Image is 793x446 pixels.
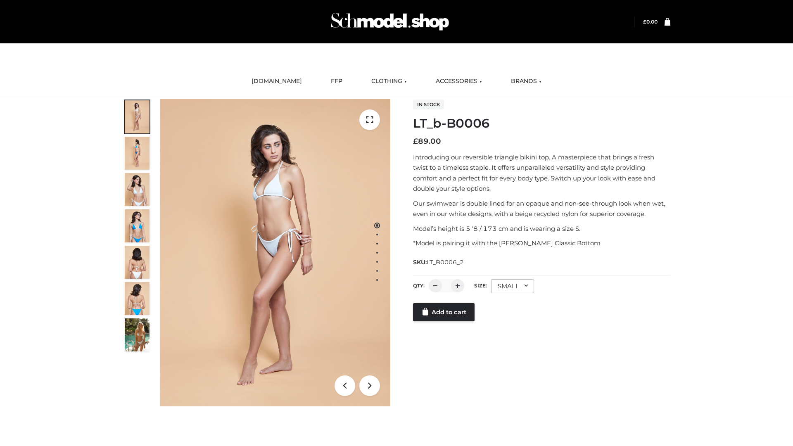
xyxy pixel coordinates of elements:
[325,72,349,90] a: FFP
[413,238,670,249] p: *Model is pairing it with the [PERSON_NAME] Classic Bottom
[413,223,670,234] p: Model’s height is 5 ‘8 / 173 cm and is wearing a size S.
[491,279,534,293] div: SMALL
[643,19,658,25] bdi: 0.00
[413,303,475,321] a: Add to cart
[365,72,413,90] a: CLOTHING
[125,137,150,170] img: ArielClassicBikiniTop_CloudNine_AzureSky_OW114ECO_2-scaled.jpg
[505,72,548,90] a: BRANDS
[125,282,150,315] img: ArielClassicBikiniTop_CloudNine_AzureSky_OW114ECO_8-scaled.jpg
[427,259,464,266] span: LT_B0006_2
[430,72,488,90] a: ACCESSORIES
[413,282,425,289] label: QTY:
[413,137,418,146] span: £
[413,152,670,194] p: Introducing our reversible triangle bikini top. A masterpiece that brings a fresh twist to a time...
[328,5,452,38] img: Schmodel Admin 964
[643,19,658,25] a: £0.00
[245,72,308,90] a: [DOMAIN_NAME]
[413,116,670,131] h1: LT_b-B0006
[125,209,150,242] img: ArielClassicBikiniTop_CloudNine_AzureSky_OW114ECO_4-scaled.jpg
[413,137,441,146] bdi: 89.00
[125,246,150,279] img: ArielClassicBikiniTop_CloudNine_AzureSky_OW114ECO_7-scaled.jpg
[474,282,487,289] label: Size:
[125,173,150,206] img: ArielClassicBikiniTop_CloudNine_AzureSky_OW114ECO_3-scaled.jpg
[413,257,465,267] span: SKU:
[413,100,444,109] span: In stock
[160,99,390,406] img: LT_b-B0006
[125,100,150,133] img: ArielClassicBikiniTop_CloudNine_AzureSky_OW114ECO_1-scaled.jpg
[643,19,646,25] span: £
[125,318,150,351] img: Arieltop_CloudNine_AzureSky2.jpg
[413,198,670,219] p: Our swimwear is double lined for an opaque and non-see-through look when wet, even in our white d...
